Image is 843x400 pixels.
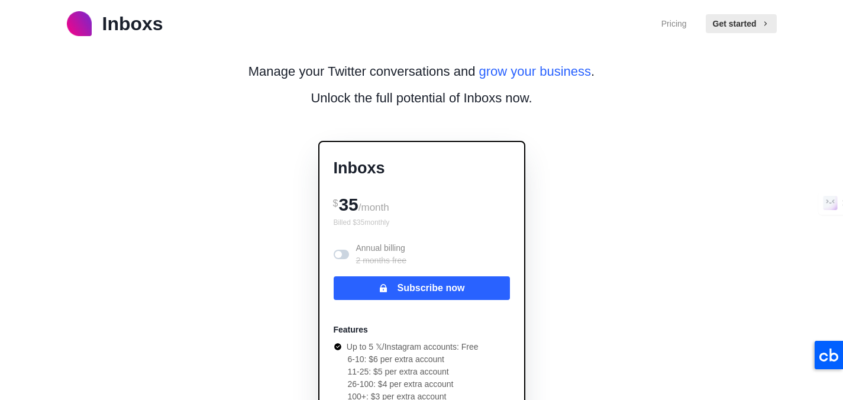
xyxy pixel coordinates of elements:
button: Get started [706,14,777,33]
p: 2 months free [356,254,407,267]
span: $ [333,198,338,208]
p: Unlock the full potential of Inboxs now. [311,88,532,108]
p: Manage your Twitter conversations and . [248,62,595,81]
span: grow your business [479,64,592,79]
p: Annual billing [356,242,407,267]
p: Inboxs [102,9,163,38]
p: Up to 5 𝕏/Instagram accounts: Free [347,341,479,353]
a: Pricing [661,18,687,30]
li: 26-100: $4 per extra account [348,378,479,391]
li: 6-10: $6 per extra account [348,353,479,366]
span: /month [358,202,389,213]
button: Subscribe now [334,276,510,300]
p: Features [334,324,368,336]
li: 11-25: $5 per extra account [348,366,479,378]
p: Inboxs [334,156,510,180]
div: 35 [334,190,510,217]
img: logo [67,11,92,36]
p: Billed $ 35 monthly [334,217,510,228]
a: logoInboxs [67,9,163,38]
